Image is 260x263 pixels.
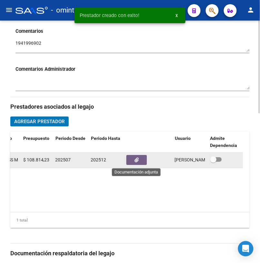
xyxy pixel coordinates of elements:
mat-icon: person [247,6,255,14]
span: Admite Dependencia [210,136,237,148]
span: Agregar Prestador [14,119,65,124]
datatable-header-cell: Presupuesto [21,131,53,153]
datatable-header-cell: Periodo Desde [53,131,88,153]
span: x [175,13,178,18]
div: Open Intercom Messenger [238,241,254,257]
span: Usuario [175,136,191,141]
h3: Prestadores asociados al legajo [10,102,250,111]
button: Agregar Prestador [10,116,69,126]
span: Periodo Desde [55,136,85,141]
button: x [170,10,183,21]
h3: Comentarios [15,28,250,35]
datatable-header-cell: Usuario [172,131,208,153]
datatable-header-cell: Periodo Hasta [88,131,124,153]
datatable-header-cell: Admite Dependencia [208,131,243,153]
span: Periodo Hasta [91,136,120,141]
mat-icon: menu [5,6,13,14]
div: 1 total [10,217,28,224]
span: - omint [51,3,74,17]
span: [PERSON_NAME] [DATE] [175,157,225,162]
h3: Comentarios Administrador [15,66,250,73]
span: 202507 [55,157,71,162]
span: Prestador creado con exito! [80,12,139,19]
span: $ 108.814,23 [23,157,50,162]
h3: Documentación respaldatoria del legajo [10,249,250,258]
span: 202512 [91,157,106,162]
span: Presupuesto [23,136,49,141]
